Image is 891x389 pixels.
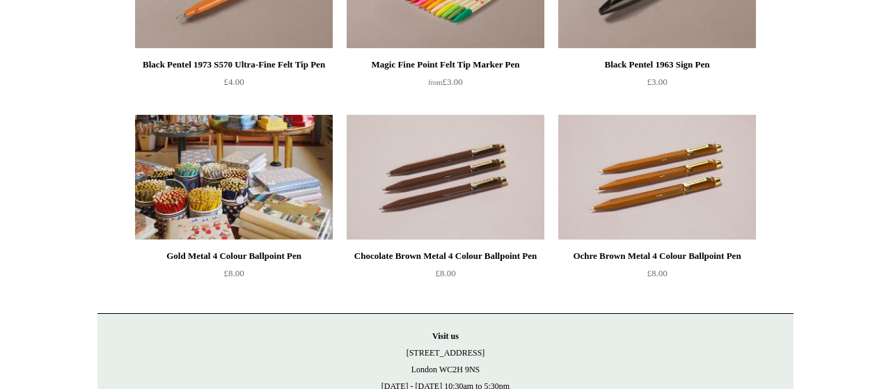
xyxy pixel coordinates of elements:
span: £8.00 [223,268,244,278]
div: Ochre Brown Metal 4 Colour Ballpoint Pen [562,248,752,264]
img: Chocolate Brown Metal 4 Colour Ballpoint Pen [347,115,544,240]
span: £8.00 [647,268,667,278]
strong: Visit us [432,331,459,341]
div: Gold Metal 4 Colour Ballpoint Pen [139,248,329,264]
span: £3.00 [647,77,667,87]
img: Gold Metal 4 Colour Ballpoint Pen [135,115,333,240]
img: Ochre Brown Metal 4 Colour Ballpoint Pen [558,115,756,240]
a: Gold Metal 4 Colour Ballpoint Pen Gold Metal 4 Colour Ballpoint Pen [135,115,333,240]
a: Magic Fine Point Felt Tip Marker Pen from£3.00 [347,56,544,113]
a: Ochre Brown Metal 4 Colour Ballpoint Pen £8.00 [558,248,756,305]
span: £8.00 [435,268,455,278]
a: Black Pentel 1963 Sign Pen £3.00 [558,56,756,113]
div: Chocolate Brown Metal 4 Colour Ballpoint Pen [350,248,541,264]
a: Ochre Brown Metal 4 Colour Ballpoint Pen Ochre Brown Metal 4 Colour Ballpoint Pen [558,115,756,240]
div: Black Pentel 1973 S570 Ultra-Fine Felt Tip Pen [139,56,329,73]
span: £4.00 [223,77,244,87]
div: Black Pentel 1963 Sign Pen [562,56,752,73]
a: Chocolate Brown Metal 4 Colour Ballpoint Pen Chocolate Brown Metal 4 Colour Ballpoint Pen [347,115,544,240]
a: Chocolate Brown Metal 4 Colour Ballpoint Pen £8.00 [347,248,544,305]
span: £3.00 [428,77,462,87]
span: from [428,79,442,86]
div: Magic Fine Point Felt Tip Marker Pen [350,56,541,73]
a: Gold Metal 4 Colour Ballpoint Pen £8.00 [135,248,333,305]
a: Black Pentel 1973 S570 Ultra-Fine Felt Tip Pen £4.00 [135,56,333,113]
